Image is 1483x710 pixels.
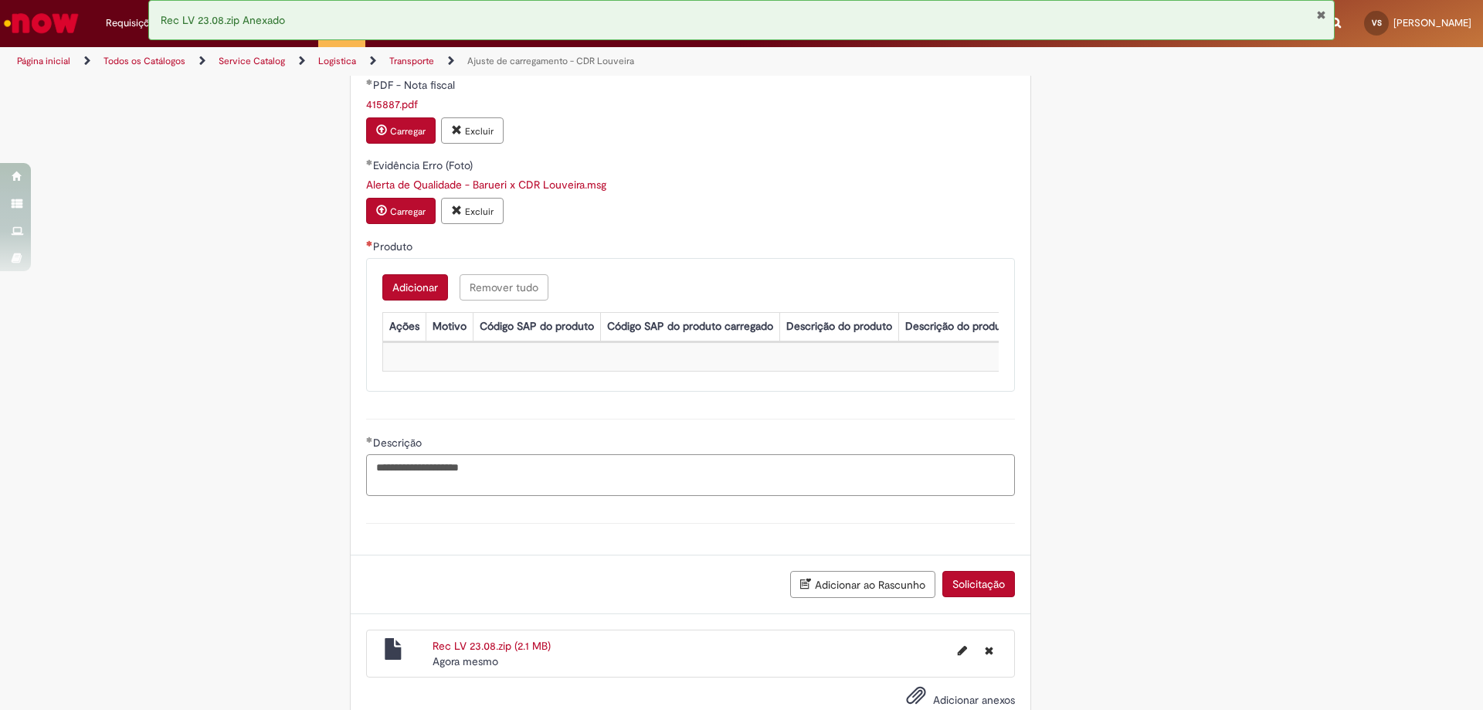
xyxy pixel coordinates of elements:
[366,79,373,85] span: Obrigatório Preenchido
[104,55,185,67] a: Todos os Catálogos
[1393,16,1471,29] span: [PERSON_NAME]
[389,55,434,67] a: Transporte
[382,312,426,341] th: Ações
[426,312,473,341] th: Motivo
[467,55,634,67] a: Ajuste de carregamento - CDR Louveira
[942,571,1015,597] button: Solicitação
[473,312,600,341] th: Código SAP do produto
[219,55,285,67] a: Service Catalog
[366,97,418,111] a: Download de 415887.pdf
[373,239,416,253] span: Produto
[433,654,498,668] span: Agora mesmo
[1372,18,1382,28] span: VS
[382,274,448,301] button: Add a row for Produto
[1316,8,1326,21] button: Fechar Notificação
[465,206,494,218] small: Excluir
[373,158,476,172] span: Evidência Erro (Foto)
[318,55,356,67] a: Logistica
[366,178,606,192] a: Download de Alerta de Qualidade - Barueri x CDR Louveira.msg
[433,639,551,653] a: Rec LV 23.08.zip (2.1 MB)
[373,436,425,450] span: Descrição
[366,117,436,144] button: Carregar anexo de PDF - Nota fiscal Required
[790,571,935,598] button: Adicionar ao Rascunho
[366,159,373,165] span: Obrigatório Preenchido
[2,8,81,39] img: ServiceNow
[949,638,976,663] button: Editar nome de arquivo Rec LV 23.08.zip
[465,125,494,138] small: Excluir
[390,206,426,218] small: Carregar
[441,117,504,144] button: Excluir anexo 415887.pdf
[17,55,70,67] a: Página inicial
[12,47,977,76] ul: Trilhas de página
[366,454,1015,496] textarea: Descrição
[106,15,160,31] span: Requisições
[898,312,1069,341] th: Descrição do produto carregado
[976,638,1003,663] button: Excluir Rec LV 23.08.zip
[161,13,285,27] span: Rec LV 23.08.zip Anexado
[366,437,373,443] span: Obrigatório Preenchido
[779,312,898,341] th: Descrição do produto
[933,693,1015,707] span: Adicionar anexos
[366,240,373,246] span: Necessários
[600,312,779,341] th: Código SAP do produto carregado
[390,125,426,138] small: Carregar
[441,198,504,224] button: Excluir anexo Alerta de Qualidade - Barueri x CDR Louveira.msg
[373,78,458,92] span: PDF - Nota fiscal
[433,654,498,668] time: 29/08/2025 08:36:26
[366,198,436,224] button: Carregar anexo de Evidência Erro (Foto) Required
